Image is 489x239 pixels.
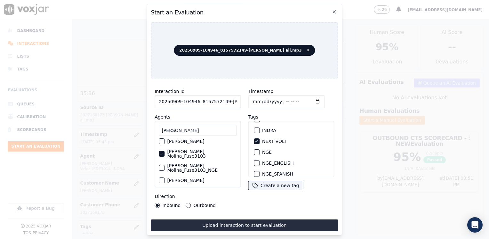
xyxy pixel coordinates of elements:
label: [PERSON_NAME] Molina_Fuse3103_NGE [167,163,236,172]
h2: Start an Evaluation [151,8,338,17]
label: Direction [155,194,175,199]
input: reference id, file name, etc [155,95,241,108]
label: [PERSON_NAME] [167,139,204,144]
label: Agents [155,114,170,119]
label: NGE_ENGLISH [262,161,294,165]
label: Inbound [162,203,180,208]
div: Open Intercom Messenger [467,217,483,233]
label: [PERSON_NAME] Molina_Fuse3103 [167,149,236,158]
label: Timestamp [248,89,273,94]
label: INDRA [262,128,276,133]
input: Search Agents... [159,125,236,136]
label: [PERSON_NAME] [167,178,204,183]
button: Create a new tag [248,181,303,190]
label: ELECTRA SPARK [262,117,298,122]
label: NEXT VOLT [262,139,286,144]
label: Interaction Id [155,89,184,94]
label: NGE [262,150,272,154]
span: 20250909-104946_8157572149-[PERSON_NAME] all.mp3 [174,45,315,56]
button: Upload interaction to start evaluation [151,219,338,231]
label: Tags [248,114,258,119]
label: NGE_SPANISH [262,172,293,176]
label: Outbound [194,203,216,208]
